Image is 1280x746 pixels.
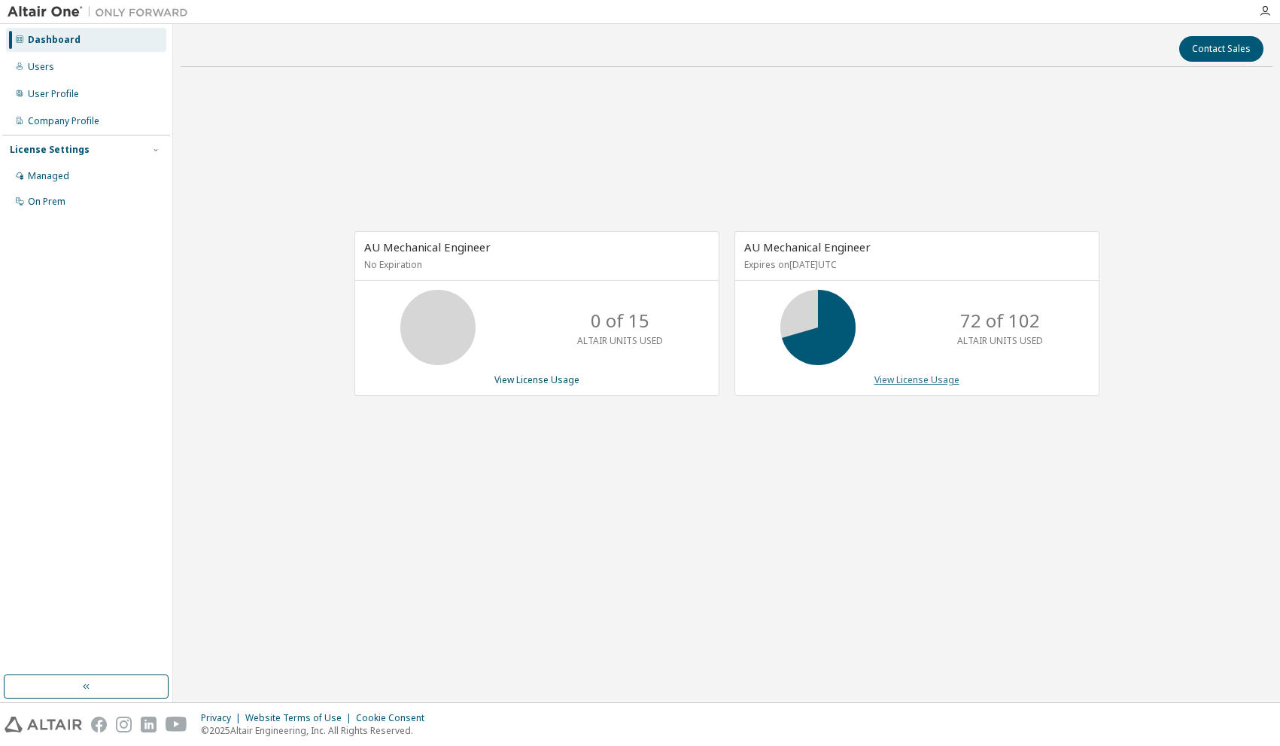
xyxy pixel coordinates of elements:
div: Company Profile [28,115,99,127]
img: instagram.svg [116,717,132,732]
div: Dashboard [28,34,81,46]
p: 0 of 15 [591,308,649,333]
span: AU Mechanical Engineer [364,239,491,254]
a: View License Usage [874,373,959,386]
span: AU Mechanical Engineer [744,239,871,254]
img: facebook.svg [91,717,107,732]
div: Managed [28,170,69,182]
img: linkedin.svg [141,717,157,732]
p: © 2025 Altair Engineering, Inc. All Rights Reserved. [201,724,433,737]
div: License Settings [10,144,90,156]
div: On Prem [28,196,65,208]
div: Users [28,61,54,73]
div: Cookie Consent [356,712,433,724]
div: User Profile [28,88,79,100]
p: ALTAIR UNITS USED [957,334,1043,347]
button: Contact Sales [1179,36,1263,62]
p: ALTAIR UNITS USED [577,334,663,347]
a: View License Usage [494,373,579,386]
img: Altair One [8,5,196,20]
div: Privacy [201,712,245,724]
p: 72 of 102 [960,308,1040,333]
div: Website Terms of Use [245,712,356,724]
img: youtube.svg [166,717,187,732]
p: Expires on [DATE] UTC [744,258,1086,271]
img: altair_logo.svg [5,717,82,732]
p: No Expiration [364,258,706,271]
